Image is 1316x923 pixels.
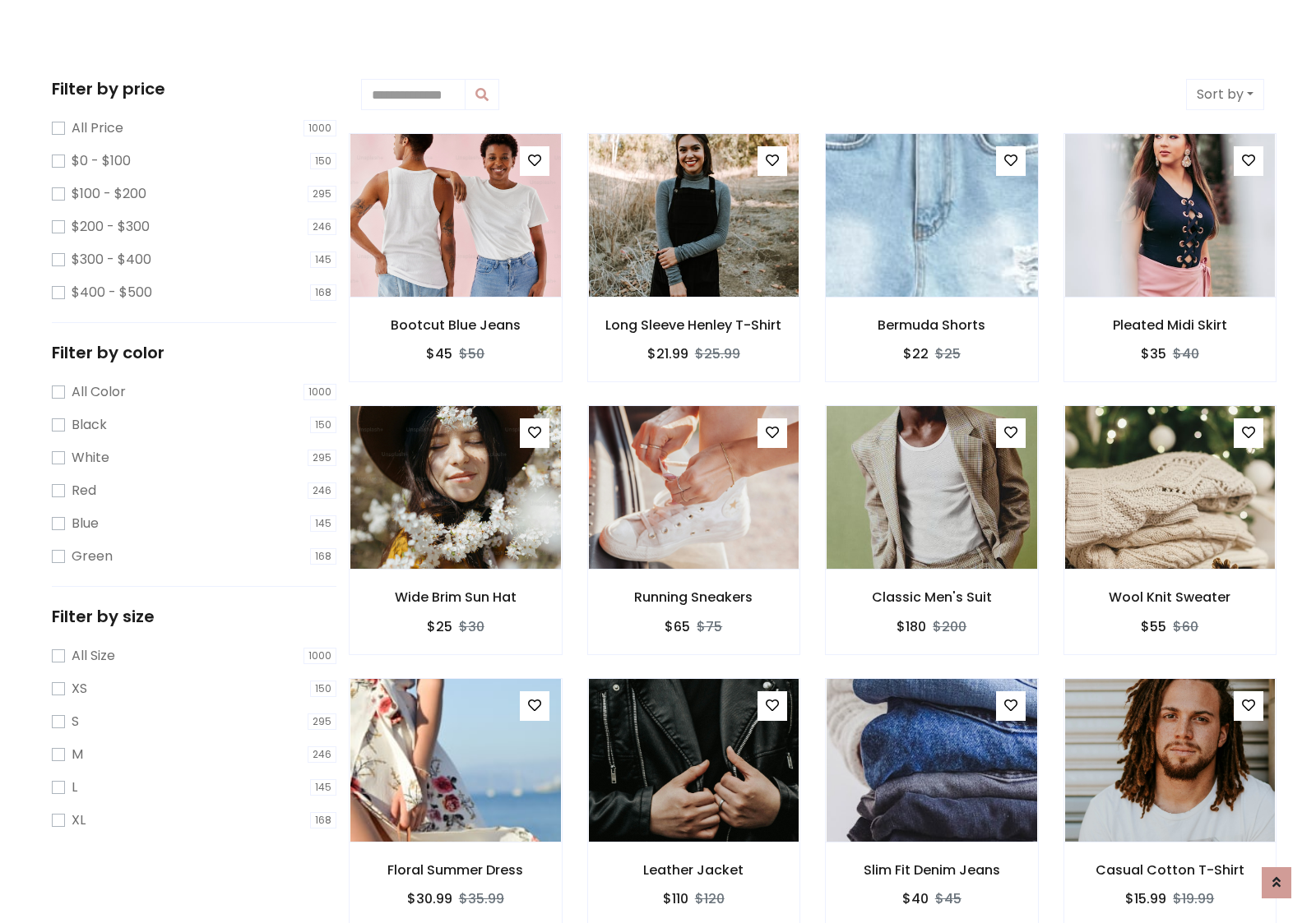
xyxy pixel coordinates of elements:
[310,515,336,532] span: 145
[647,346,688,362] h6: $21.99
[308,713,336,730] span: 295
[72,514,99,533] label: Blue
[72,778,77,797] label: L
[663,891,688,907] h6: $110
[1141,619,1166,635] h6: $55
[308,219,336,235] span: 246
[308,450,336,466] span: 295
[588,317,800,333] h6: Long Sleeve Henley T-Shirt
[72,382,126,402] label: All Color
[350,862,562,878] h6: Floral Summer Dress
[935,344,961,363] del: $25
[459,889,504,908] del: $35.99
[897,619,926,635] h6: $180
[695,344,740,363] del: $25.99
[350,589,562,605] h6: Wide Brim Sun Hat
[304,120,336,136] span: 1000
[588,862,800,878] h6: Leather Jacket
[1064,317,1277,333] h6: Pleated Midi Skirt
[304,384,336,400] span: 1000
[72,217,150,237] label: $200 - $300
[72,712,79,731] label: S
[459,344,484,363] del: $50
[304,648,336,664] span: 1000
[407,891,452,907] h6: $30.99
[72,646,115,666] label: All Size
[72,151,131,171] label: $0 - $100
[427,619,452,635] h6: $25
[1173,344,1199,363] del: $40
[72,745,83,764] label: M
[72,415,107,435] label: Black
[310,779,336,796] span: 145
[310,548,336,565] span: 168
[308,746,336,763] span: 246
[310,284,336,301] span: 168
[308,482,336,499] span: 246
[1173,617,1198,636] del: $60
[933,617,966,636] del: $200
[826,589,1038,605] h6: Classic Men's Suit
[72,118,123,138] label: All Price
[588,589,800,605] h6: Running Sneakers
[72,283,152,302] label: $400 - $500
[426,346,452,362] h6: $45
[72,250,151,270] label: $300 - $400
[52,343,336,362] h5: Filter by color
[52,79,336,99] h5: Filter by price
[1125,891,1166,907] h6: $15.99
[350,317,562,333] h6: Bootcut Blue Jeans
[665,619,690,635] h6: $65
[310,812,336,828] span: 168
[72,481,96,501] label: Red
[1064,862,1277,878] h6: Casual Cotton T-Shirt
[310,417,336,433] span: 150
[1064,589,1277,605] h6: Wool Knit Sweater
[72,679,87,699] label: XS
[72,448,109,468] label: White
[695,889,725,908] del: $120
[903,346,929,362] h6: $22
[310,153,336,169] span: 150
[72,547,113,566] label: Green
[697,617,722,636] del: $75
[826,317,1038,333] h6: Bermuda Shorts
[310,681,336,697] span: 150
[1186,79,1264,110] button: Sort by
[308,186,336,202] span: 295
[935,889,962,908] del: $45
[459,617,484,636] del: $30
[1141,346,1166,362] h6: $35
[310,252,336,268] span: 145
[72,810,86,830] label: XL
[826,862,1038,878] h6: Slim Fit Denim Jeans
[902,891,929,907] h6: $40
[72,184,146,204] label: $100 - $200
[52,607,336,626] h5: Filter by size
[1173,889,1214,908] del: $19.99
